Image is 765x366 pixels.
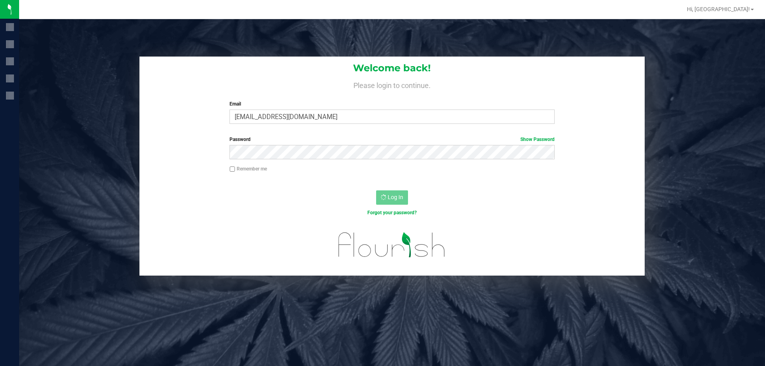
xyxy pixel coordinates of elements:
[329,225,455,265] img: flourish_logo.svg
[229,100,554,108] label: Email
[139,63,645,73] h1: Welcome back!
[687,6,750,12] span: Hi, [GEOGRAPHIC_DATA]!
[520,137,555,142] a: Show Password
[376,190,408,205] button: Log In
[388,194,403,200] span: Log In
[139,80,645,89] h4: Please login to continue.
[229,165,267,172] label: Remember me
[367,210,417,215] a: Forgot your password?
[229,166,235,172] input: Remember me
[229,137,251,142] span: Password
